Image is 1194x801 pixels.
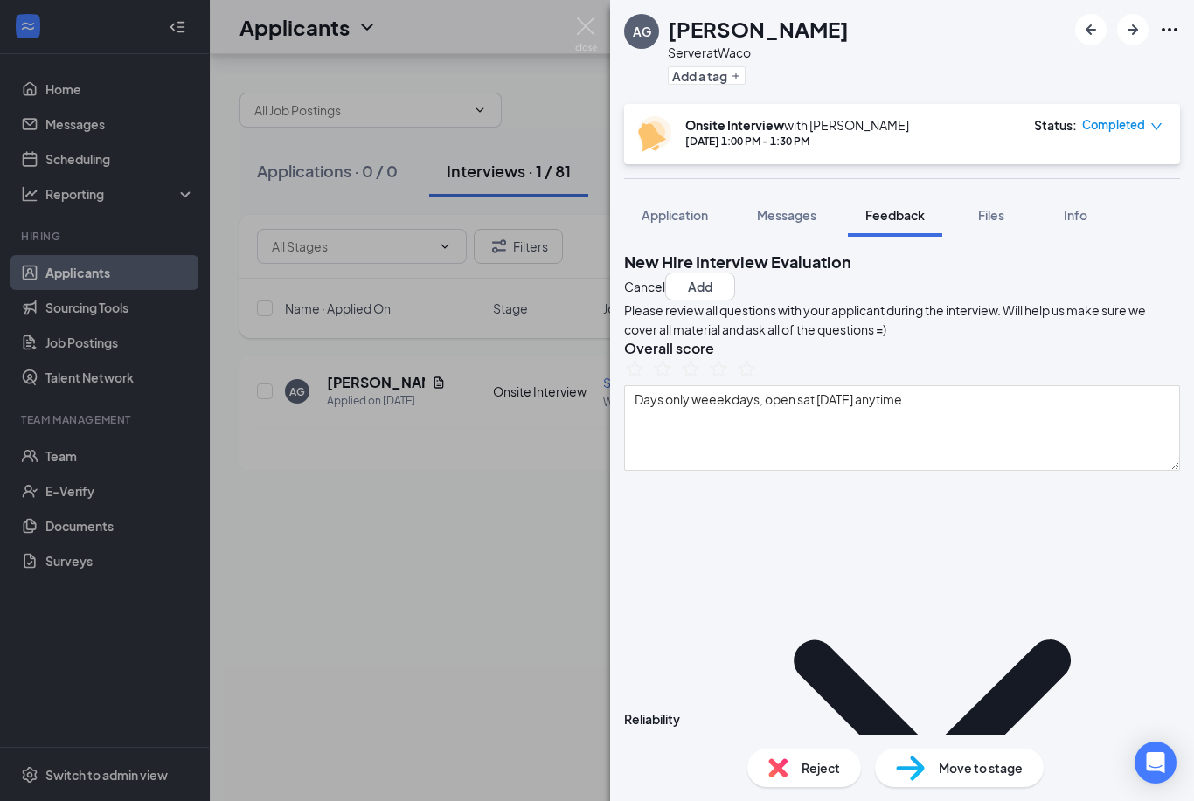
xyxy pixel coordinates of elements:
[1117,14,1149,45] button: ArrowRight
[624,358,645,379] svg: StarBorder
[624,385,1180,471] textarea: Days only weeekdays, open sat [DATE] anytime.
[757,207,816,223] span: Messages
[624,710,680,728] div: Reliability
[708,358,729,379] svg: StarBorder
[668,66,746,85] button: PlusAdd a tag
[978,207,1004,223] span: Files
[1080,19,1101,40] svg: ArrowLeftNew
[652,358,673,379] svg: StarBorder
[685,134,909,148] div: [DATE] 1:00 PM - 1:30 PM
[624,339,1180,358] h3: Overall score
[731,71,741,81] svg: Plus
[642,207,708,223] span: Application
[865,207,925,223] span: Feedback
[633,23,651,40] div: AG
[665,273,735,300] button: Add
[1064,207,1087,223] span: Info
[685,117,784,133] b: Onsite Interview
[624,302,1146,337] span: Please review all questions with your applicant during the interview. Will help us make sure we c...
[1082,116,1145,134] span: Completed
[624,277,665,296] button: Cancel
[1159,19,1180,40] svg: Ellipses
[668,44,849,61] div: Server at Waco
[802,758,840,777] span: Reject
[668,14,849,44] h1: [PERSON_NAME]
[736,358,757,379] svg: StarBorder
[624,251,1180,273] h2: New Hire Interview Evaluation
[680,358,701,379] svg: StarBorder
[685,116,909,134] div: with [PERSON_NAME]
[1122,19,1143,40] svg: ArrowRight
[939,758,1023,777] span: Move to stage
[1135,742,1177,784] div: Open Intercom Messenger
[1150,121,1163,133] span: down
[1034,116,1077,134] div: Status :
[1075,14,1107,45] button: ArrowLeftNew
